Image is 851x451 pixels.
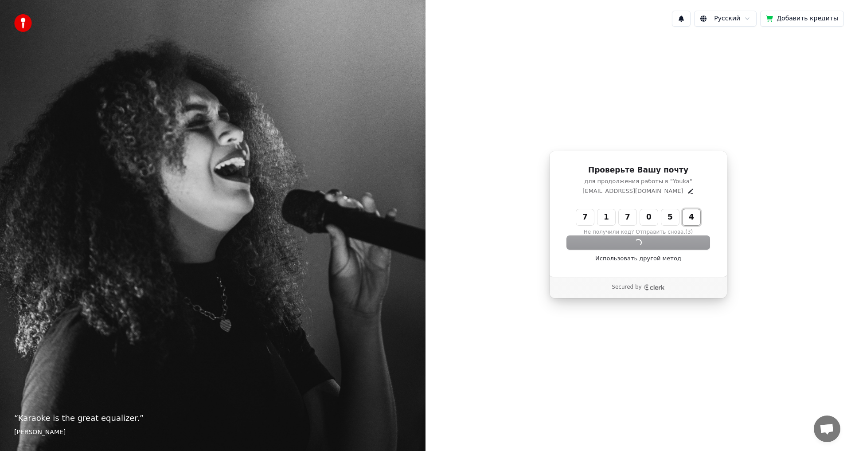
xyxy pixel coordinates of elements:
[576,209,718,225] input: Enter verification code
[582,187,683,195] p: [EMAIL_ADDRESS][DOMAIN_NAME]
[612,284,641,291] p: Secured by
[14,428,411,437] footer: [PERSON_NAME]
[644,284,665,290] a: Clerk logo
[567,165,710,176] h1: Проверьте Вашу почту
[14,14,32,32] img: youka
[595,255,681,263] a: Использовать другой метод
[567,177,710,185] p: для продолжения работы в "Youka"
[687,188,694,195] button: Edit
[14,412,411,424] p: “ Karaoke is the great equalizer. ”
[760,11,844,27] button: Добавить кредиты
[814,416,840,442] a: Открытый чат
